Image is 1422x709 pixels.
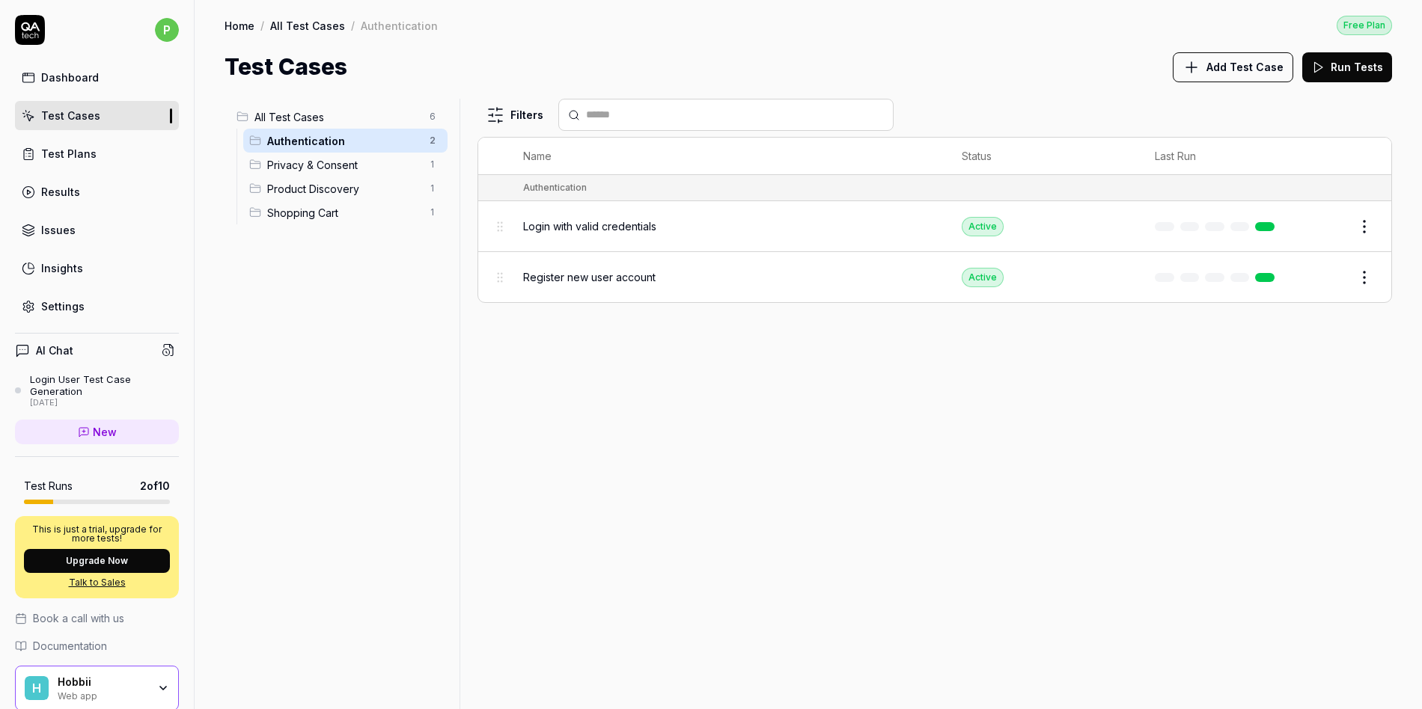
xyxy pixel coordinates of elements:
span: Authentication [267,133,421,149]
h5: Test Runs [24,479,73,493]
span: New [93,424,117,440]
span: Shopping Cart [267,205,421,221]
div: [DATE] [30,398,179,408]
a: All Test Cases [270,18,345,33]
span: Add Test Case [1206,59,1284,75]
div: Free Plan [1337,16,1392,35]
button: Run Tests [1302,52,1392,82]
span: 1 [424,156,442,174]
th: Status [947,138,1140,175]
div: Drag to reorderPrivacy & Consent1 [243,153,448,177]
span: All Test Cases [254,109,421,125]
button: Filters [477,100,552,130]
div: Results [41,184,80,200]
a: Home [225,18,254,33]
div: Authentication [361,18,438,33]
a: Documentation [15,638,179,654]
div: Drag to reorderProduct Discovery1 [243,177,448,200]
span: Privacy & Consent [267,157,421,173]
a: Test Cases [15,101,179,130]
button: p [155,15,179,45]
tr: Login with valid credentialsActive [478,201,1391,252]
h4: AI Chat [36,343,73,358]
div: Drag to reorderAuthentication2 [243,129,448,153]
div: / [260,18,264,33]
span: 1 [424,203,442,221]
span: Product Discovery [267,181,421,197]
a: Results [15,177,179,206]
tr: Register new user accountActive [478,252,1391,302]
a: Test Plans [15,139,179,168]
a: Book a call with us [15,610,179,626]
p: This is just a trial, upgrade for more tests! [24,525,170,543]
span: p [155,18,179,42]
button: Upgrade Now [24,549,170,573]
a: Dashboard [15,63,179,92]
div: Test Plans [41,146,97,162]
th: Last Run [1140,138,1296,175]
div: Active [962,268,1004,287]
div: Insights [41,260,83,276]
a: Login User Test Case Generation[DATE] [15,373,179,408]
a: Talk to Sales [24,576,170,589]
h1: Test Cases [225,50,347,84]
a: Insights [15,254,179,283]
span: Login with valid credentials [523,218,656,234]
button: Free Plan [1337,15,1392,35]
div: Settings [41,298,85,314]
div: / [351,18,355,33]
span: 6 [424,108,442,126]
div: Web app [58,689,147,701]
div: Hobbii [58,675,147,689]
div: Dashboard [41,70,99,85]
a: Issues [15,215,179,245]
span: Register new user account [523,269,656,285]
span: 2 [424,132,442,150]
span: 2 of 10 [140,478,170,494]
div: Login User Test Case Generation [30,373,179,398]
div: Test Cases [41,108,100,123]
a: New [15,420,179,444]
span: H [25,676,49,700]
th: Name [508,138,947,175]
div: Drag to reorderShopping Cart1 [243,200,448,224]
div: Active [962,217,1004,236]
a: Settings [15,292,179,321]
span: 1 [424,179,442,197]
div: Issues [41,222,76,238]
button: Add Test Case [1173,52,1293,82]
span: Documentation [33,638,107,654]
div: Authentication [523,181,587,194]
span: Book a call with us [33,610,124,626]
